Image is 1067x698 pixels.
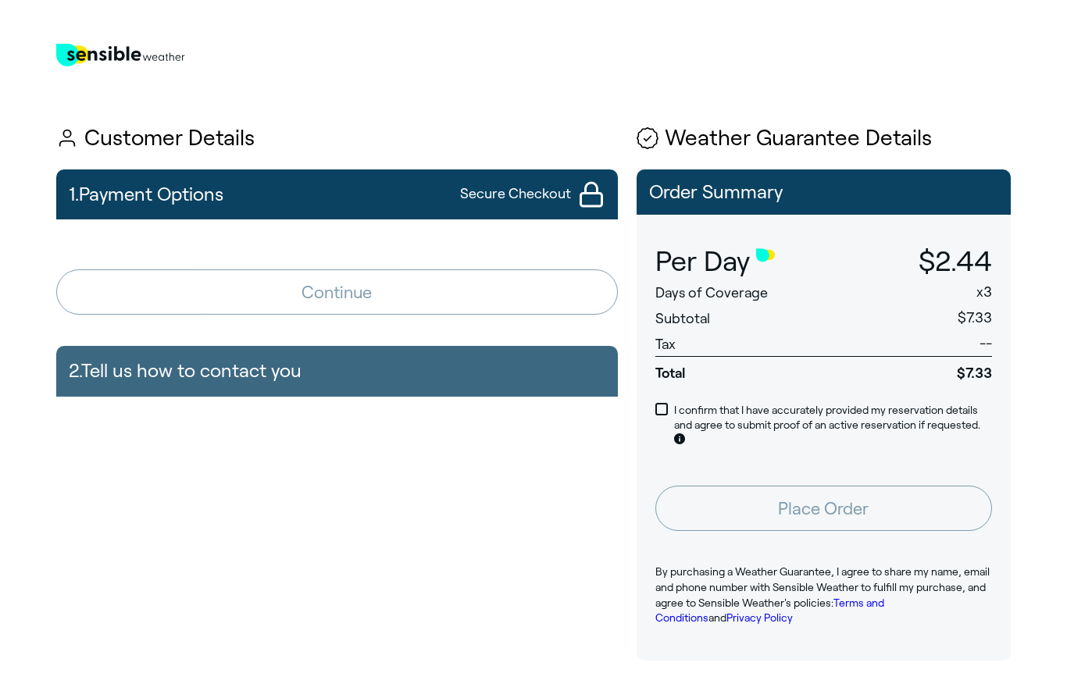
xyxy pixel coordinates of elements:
span: Subtotal [655,311,710,326]
span: -- [980,336,992,351]
p: I confirm that I have accurately provided my reservation details and agree to submit proof of an ... [674,403,992,449]
span: Days of Coverage [655,285,768,301]
span: Tax [655,337,676,352]
button: Continue [56,269,618,315]
span: $7.33 [861,356,992,383]
h2: 1. Payment Options [69,176,223,213]
a: Privacy Policy [726,611,793,624]
span: Secure Checkout [460,184,571,204]
span: Per Day [655,246,750,277]
h1: Customer Details [56,126,618,151]
span: $7.33 [958,310,992,326]
button: 1.Payment OptionsSecure Checkout [56,169,618,219]
p: By purchasing a Weather Guarantee, I agree to share my name, email and phone number with Sensible... [655,564,992,625]
button: Place Order [655,486,992,531]
span: $2.44 [919,246,992,276]
span: x 3 [976,284,992,300]
span: Total [655,356,862,383]
h1: Weather Guarantee Details [637,126,1011,151]
p: Order Summary [649,182,998,202]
